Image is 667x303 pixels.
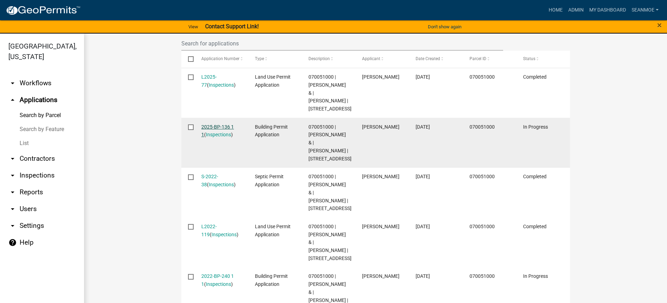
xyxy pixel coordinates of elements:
[416,56,440,61] span: Date Created
[463,51,516,67] datatable-header-cell: Parcel ID
[206,281,231,287] a: Inspections
[470,224,495,229] span: 070051000
[308,174,352,211] span: 070051000 | STACY MARIE KAPSNER & | CRAIG MICHAEL KAPSNER | 4100 LITTLE ROCK RD NE
[201,73,242,89] div: ( )
[201,124,234,138] a: 2025-BP-136 1 1
[657,21,662,29] button: Close
[416,273,430,279] span: 05/31/2022
[205,23,259,30] strong: Contact Support Link!
[8,171,17,180] i: arrow_drop_down
[8,205,17,213] i: arrow_drop_down
[416,174,430,179] span: 06/24/2022
[362,273,399,279] span: Craig Michael Kapsner
[416,74,430,80] span: 06/20/2025
[470,56,486,61] span: Parcel ID
[186,21,201,33] a: View
[546,3,565,17] a: Home
[470,124,495,130] span: 070051000
[416,124,430,130] span: 06/19/2025
[255,224,291,237] span: Land Use Permit Application
[181,36,503,51] input: Search for applications
[523,56,535,61] span: Status
[8,238,17,247] i: help
[362,74,399,80] span: Craig Michael Kapsner
[201,74,217,88] a: L2025-77
[523,74,547,80] span: Completed
[248,51,302,67] datatable-header-cell: Type
[523,124,548,130] span: In Progress
[201,123,242,139] div: ( )
[201,223,242,239] div: ( )
[209,182,234,187] a: Inspections
[362,174,399,179] span: Craig Michael Kapsner
[516,51,570,67] datatable-header-cell: Status
[201,56,239,61] span: Application Number
[523,273,548,279] span: In Progress
[8,188,17,196] i: arrow_drop_down
[523,174,547,179] span: Completed
[8,96,17,104] i: arrow_drop_up
[8,154,17,163] i: arrow_drop_down
[470,74,495,80] span: 070051000
[255,174,284,187] span: Septic Permit Application
[8,222,17,230] i: arrow_drop_down
[470,174,495,179] span: 070051000
[362,124,399,130] span: Craig Michael Kapsner
[211,232,237,237] a: Inspections
[425,21,464,33] button: Don't show again
[209,82,234,88] a: Inspections
[409,51,463,67] datatable-header-cell: Date Created
[255,74,291,88] span: Land Use Permit Application
[255,273,288,287] span: Building Permit Application
[308,224,352,261] span: 070051000 | STACY MARIE KAPSNER & | CRAIG MICHAEL KAPSNER | 4100 Little Rock Rd NE
[470,273,495,279] span: 070051000
[195,51,248,67] datatable-header-cell: Application Number
[201,272,242,288] div: ( )
[416,224,430,229] span: 06/01/2022
[255,56,264,61] span: Type
[308,74,352,111] span: 070051000 | STACY MARIE KAPSNER & | CRAIG MICHAEL KAPSNER | 4100 LITTLE ROCK RD NE
[201,273,234,287] a: 2022-BP-240 1 1
[523,224,547,229] span: Completed
[362,224,399,229] span: Craig Michael Kapsner
[586,3,629,17] a: My Dashboard
[181,51,195,67] datatable-header-cell: Select
[206,132,231,137] a: Inspections
[201,224,217,237] a: L2022-119
[657,20,662,30] span: ×
[201,173,242,189] div: ( )
[565,3,586,17] a: Admin
[629,3,661,17] a: SeanMoe
[201,174,218,187] a: S-2022-38
[8,79,17,87] i: arrow_drop_down
[308,56,330,61] span: Description
[255,124,288,138] span: Building Permit Application
[362,56,380,61] span: Applicant
[355,51,409,67] datatable-header-cell: Applicant
[308,124,352,161] span: 070051000 | STACY MARIE KAPSNER & | CRAIG MICHAEL KAPSNER | 4100 LITTLE ROCK RD NE
[302,51,355,67] datatable-header-cell: Description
